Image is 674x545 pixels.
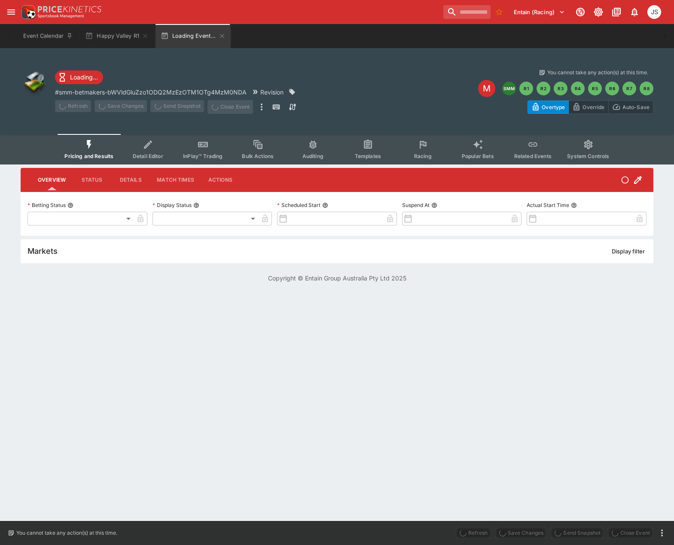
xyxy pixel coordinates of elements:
button: No Bookmarks [492,5,506,19]
button: John Seaton [645,3,664,21]
button: Auto-Save [608,100,653,114]
span: Popular Bets [462,153,494,159]
button: Toggle light/dark mode [591,4,606,20]
p: You cannot take any action(s) at this time. [547,69,648,76]
span: Templates [355,153,381,159]
img: PriceKinetics Logo [19,3,36,21]
button: R5 [588,82,602,95]
div: Edit Meeting [478,80,495,97]
button: R3 [554,82,567,95]
button: SMM [502,82,516,95]
span: Detail Editor [133,153,163,159]
button: Match Times [150,170,201,190]
div: John Seaton [647,5,661,19]
button: R4 [571,82,585,95]
p: Revision [260,88,284,97]
button: Notifications [627,4,642,20]
p: Copy To Clipboard [55,88,247,97]
button: Override [568,100,608,114]
button: Overtype [528,100,569,114]
button: Scheduled Start [322,202,328,208]
button: Connected to PK [573,4,588,20]
span: Related Events [514,153,552,159]
button: Display Status [193,202,199,208]
img: PriceKinetics [38,6,101,12]
p: Auto-Save [622,103,650,112]
button: Betting Status [67,202,73,208]
p: Scheduled Start [277,201,320,209]
button: R2 [537,82,550,95]
span: Racing [414,153,432,159]
h5: Markets [27,246,58,256]
button: Status [73,170,111,190]
button: Happy Valley R1 [80,24,154,48]
p: Betting Status [27,201,66,209]
span: Bulk Actions [242,153,274,159]
button: R7 [622,82,636,95]
button: more [256,100,267,114]
span: Pricing and Results [64,153,113,159]
p: Display Status [152,201,192,209]
p: Overtype [542,103,565,112]
button: Actions [201,170,240,190]
p: Actual Start Time [527,201,569,209]
nav: pagination navigation [502,82,653,95]
p: Loading... [70,73,98,82]
button: Actual Start Time [571,202,577,208]
img: other.png [21,69,48,96]
button: Documentation [609,4,624,20]
span: Auditing [302,153,323,159]
img: Sportsbook Management [38,14,84,18]
button: Select Tenant [509,5,570,19]
button: Event Calendar [18,24,78,48]
button: Details [111,170,150,190]
input: search [443,5,491,19]
button: R6 [605,82,619,95]
button: more [657,528,667,538]
button: Overview [31,170,73,190]
div: Event type filters [58,134,616,164]
button: Loading Event... [156,24,231,48]
p: Suspend At [402,201,430,209]
p: You cannot take any action(s) at this time. [16,529,117,537]
span: System Controls [567,153,609,159]
p: Override [583,103,604,112]
button: open drawer [3,4,19,20]
button: R1 [519,82,533,95]
button: Display filter [607,244,650,258]
button: Suspend At [431,202,437,208]
div: Start From [528,100,653,114]
button: R8 [640,82,653,95]
span: InPlay™ Trading [183,153,223,159]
